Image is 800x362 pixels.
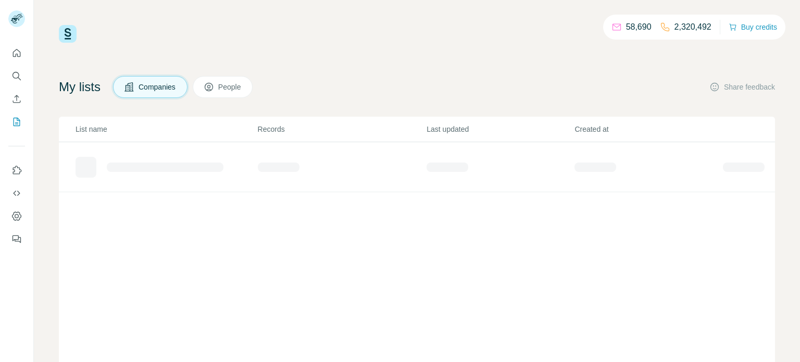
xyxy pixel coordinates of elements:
p: 2,320,492 [674,21,711,33]
button: Buy credits [729,20,777,34]
button: Dashboard [8,207,25,226]
span: Companies [139,82,177,92]
button: Use Surfe on LinkedIn [8,161,25,180]
p: Created at [574,124,721,134]
span: People [218,82,242,92]
p: Records [258,124,426,134]
button: Feedback [8,230,25,248]
button: Enrich CSV [8,90,25,108]
p: List name [76,124,257,134]
button: Use Surfe API [8,184,25,203]
h4: My lists [59,79,101,95]
p: 58,690 [626,21,652,33]
button: My lists [8,113,25,131]
p: Last updated [427,124,573,134]
button: Share feedback [709,82,775,92]
button: Search [8,67,25,85]
button: Quick start [8,44,25,63]
img: Surfe Logo [59,25,77,43]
